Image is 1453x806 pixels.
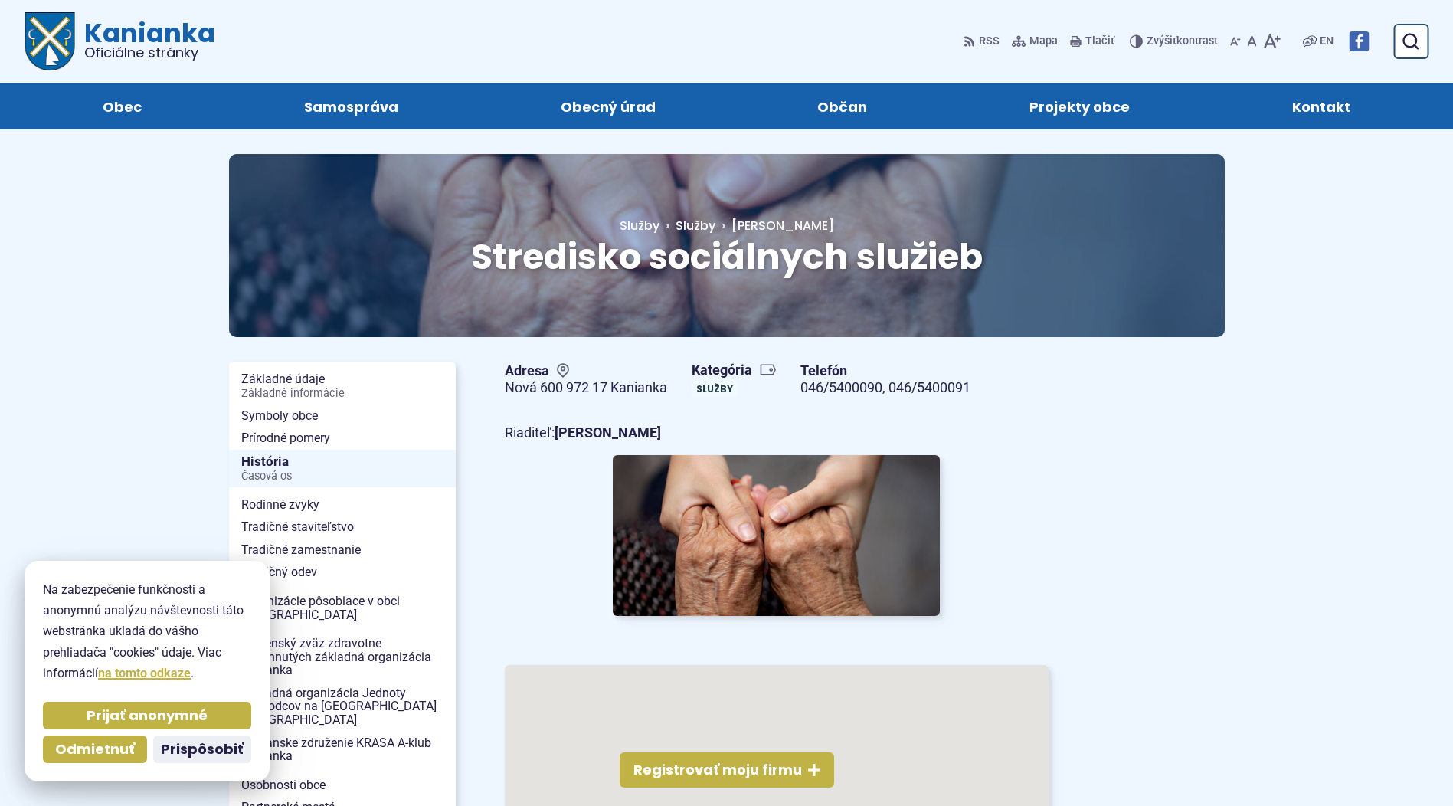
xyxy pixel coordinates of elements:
[229,427,456,450] a: Prírodné pomery
[620,752,834,788] button: Registrovať moju firmu
[153,736,251,763] button: Prispôsobiť
[1029,83,1130,129] span: Projekty obce
[752,83,934,129] a: Občan
[229,450,456,487] a: HistóriaČasová os
[964,83,1196,129] a: Projekty obce
[817,83,867,129] span: Občan
[229,732,456,768] a: Občianske združenie KRASA A-klub Kanianka
[229,561,456,584] a: Tradičný odev
[229,493,456,516] a: Rodinné zvyky
[37,83,208,129] a: Obec
[241,774,443,797] span: Osobnosti obce
[43,579,251,683] p: Na zabezpečenie funkčnosti a anonymnú analýzu návštevnosti táto webstránka ukladá do vášho prehli...
[241,368,443,404] span: Základné údaje
[229,590,456,626] a: Organizácie pôsobiace v obci [GEOGRAPHIC_DATA]
[229,774,456,797] a: Osobnosti obce
[229,632,456,682] a: Slovenský zväz zdravotne postihnutých základná organizácia Kanianka
[1349,31,1369,51] img: Prejsť na Facebook stránku
[229,682,456,732] a: Základná organizácia Jednoty dôchodcov na [GEOGRAPHIC_DATA] [GEOGRAPHIC_DATA]
[692,362,777,379] span: Kategória
[241,632,443,682] span: Slovenský zväz zdravotne postihnutých základná organizácia Kanianka
[229,539,456,562] a: Tradičné zamestnanie
[241,450,443,487] span: História
[1147,34,1176,48] span: Zvýšiť
[241,388,443,400] span: Základné informácie
[505,362,667,380] span: Adresa
[84,46,215,60] span: Oficiálne stránky
[304,83,398,129] span: Samospráva
[1067,25,1118,57] button: Tlačiť
[471,232,983,281] span: Stredisko sociálnych služieb
[495,83,722,129] a: Obecný úrad
[229,516,456,539] a: Tradičné staviteľstvo
[505,421,1049,445] p: Riaditeľ:
[505,379,667,397] figcaption: Nová 600 972 17 Kanianka
[241,493,443,516] span: Rodinné zvyky
[241,427,443,450] span: Prírodné pomery
[1147,35,1218,48] span: kontrast
[43,702,251,729] button: Prijať anonymné
[1130,25,1221,57] button: Zvýšiťkontrast
[620,217,659,234] span: Služby
[1320,32,1334,51] span: EN
[229,368,456,404] a: Základné údajeZákladné informácie
[633,762,802,779] span: Registrovať moju firmu
[241,405,443,428] span: Symboly obce
[1244,25,1260,57] button: Nastaviť pôvodnú veľkosť písma
[25,12,75,70] img: Prejsť na domovskú stránku
[715,217,834,234] a: [PERSON_NAME]
[561,83,656,129] span: Obecný úrad
[241,470,443,483] span: Časová os
[43,736,147,763] button: Odmietnuť
[238,83,464,129] a: Samospráva
[241,539,443,562] span: Tradičné zamestnanie
[75,20,215,60] span: Kanianka
[241,561,443,584] span: Tradičný odev
[1085,35,1114,48] span: Tlačiť
[731,217,834,234] span: [PERSON_NAME]
[161,741,244,758] span: Prispôsobiť
[1317,32,1337,51] a: EN
[1029,32,1058,51] span: Mapa
[241,516,443,539] span: Tradičné staviteľstvo
[800,379,970,395] a: 046/5400090, 046/5400091
[1226,83,1416,129] a: Kontakt
[1009,25,1061,57] a: Mapa
[103,83,142,129] span: Obec
[229,405,456,428] a: Symboly obce
[98,666,191,680] a: na tomto odkaze
[620,217,676,234] a: Služby
[964,25,1003,57] a: RSS
[1227,25,1244,57] button: Zmenšiť veľkosť písma
[613,455,940,616] img: Foto služby
[241,732,443,768] span: Občianske združenie KRASA A-klub Kanianka
[1260,25,1284,57] button: Zväčšiť veľkosť písma
[25,12,215,70] a: Logo Kanianka, prejsť na domovskú stránku.
[800,362,970,380] span: Telefón
[692,381,738,397] a: Služby
[241,682,443,732] span: Základná organizácia Jednoty dôchodcov na [GEOGRAPHIC_DATA] [GEOGRAPHIC_DATA]
[55,741,135,758] span: Odmietnuť
[87,707,208,725] span: Prijať anonymné
[1292,83,1350,129] span: Kontakt
[241,590,443,626] span: Organizácie pôsobiace v obci [GEOGRAPHIC_DATA]
[555,424,661,441] strong: [PERSON_NAME]
[979,32,1000,51] span: RSS
[676,217,715,234] a: Služby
